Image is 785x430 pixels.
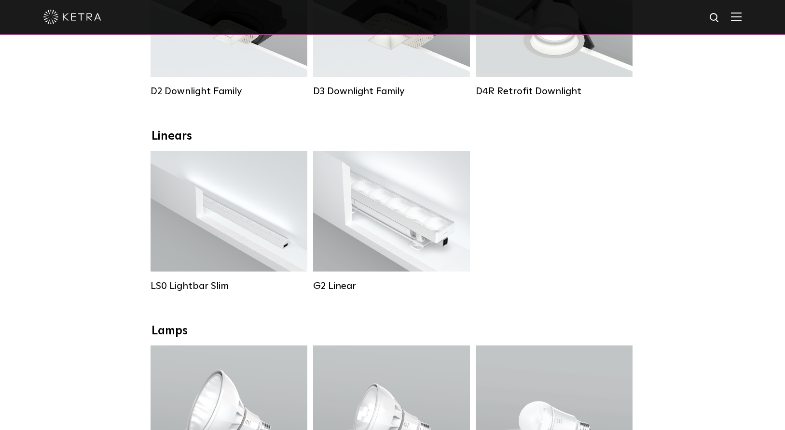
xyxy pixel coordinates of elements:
div: Lamps [151,324,634,338]
img: Hamburger%20Nav.svg [731,12,742,21]
div: D2 Downlight Family [151,86,307,97]
a: G2 Linear Lumen Output:400 / 700 / 1000Colors:WhiteBeam Angles:Flood / [GEOGRAPHIC_DATA] / Narrow... [313,151,470,292]
a: LS0 Lightbar Slim Lumen Output:200 / 350Colors:White / BlackControl:X96 Controller [151,151,307,292]
div: Linears [151,129,634,143]
div: G2 Linear [313,280,470,292]
div: D4R Retrofit Downlight [476,86,633,97]
div: D3 Downlight Family [313,86,470,97]
div: LS0 Lightbar Slim [151,280,307,292]
img: ketra-logo-2019-white [43,10,101,24]
img: search icon [709,12,721,24]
